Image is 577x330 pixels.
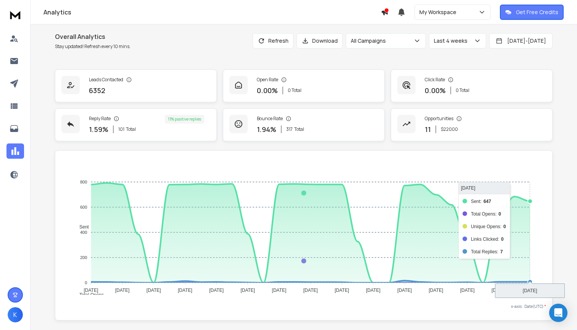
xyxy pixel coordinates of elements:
[419,8,459,16] p: My Workspace
[460,288,475,293] tspan: [DATE]
[434,37,471,45] p: Last 4 weeks
[272,288,287,293] tspan: [DATE]
[391,108,553,141] a: Opportunities11$22000
[209,288,224,293] tspan: [DATE]
[425,85,446,96] p: 0.00 %
[335,288,349,293] tspan: [DATE]
[178,288,192,293] tspan: [DATE]
[74,224,89,230] span: Sent
[55,108,217,141] a: Reply Rate1.59%101Total11% positive replies
[425,124,431,135] p: 11
[351,37,389,45] p: All Campaigns
[8,307,23,322] button: K
[500,5,564,20] button: Get Free Credits
[8,8,23,22] img: logo
[425,77,445,83] p: Click Rate
[115,288,129,293] tspan: [DATE]
[44,8,381,17] h1: Analytics
[55,69,217,102] a: Leads Contacted6352
[89,124,108,135] p: 1.59 %
[391,69,553,102] a: Click Rate0.00%0 Total
[80,255,87,260] tspan: 200
[257,124,276,135] p: 1.94 %
[441,126,458,132] p: $ 22000
[294,126,304,132] span: Total
[80,180,87,184] tspan: 800
[80,205,87,209] tspan: 600
[425,116,453,122] p: Opportunities
[492,288,506,293] tspan: [DATE]
[89,77,123,83] p: Leads Contacted
[257,116,283,122] p: Bounce Rate
[257,77,278,83] p: Open Rate
[118,126,124,132] span: 101
[61,304,546,309] p: x-axis : Date(UTC)
[397,288,412,293] tspan: [DATE]
[257,85,278,96] p: 0.00 %
[55,43,131,50] p: Stay updated! Refresh every 10 mins.
[147,288,161,293] tspan: [DATE]
[312,37,338,45] p: Download
[165,115,204,124] div: 11 % positive replies
[89,116,111,122] p: Reply Rate
[429,288,443,293] tspan: [DATE]
[85,280,87,285] tspan: 0
[253,33,293,48] button: Refresh
[516,8,558,16] p: Get Free Credits
[240,288,255,293] tspan: [DATE]
[74,292,104,298] span: Total Opens
[223,69,385,102] a: Open Rate0.00%0 Total
[80,230,87,235] tspan: 400
[223,108,385,141] a: Bounce Rate1.94%317Total
[55,32,131,41] h1: Overall Analytics
[84,288,98,293] tspan: [DATE]
[126,126,136,132] span: Total
[288,87,301,93] p: 0 Total
[549,304,567,322] div: Open Intercom Messenger
[489,33,553,48] button: [DATE]-[DATE]
[268,37,288,45] p: Refresh
[456,87,469,93] p: 0 Total
[89,85,105,96] p: 6352
[366,288,380,293] tspan: [DATE]
[286,126,293,132] span: 317
[297,33,343,48] button: Download
[303,288,318,293] tspan: [DATE]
